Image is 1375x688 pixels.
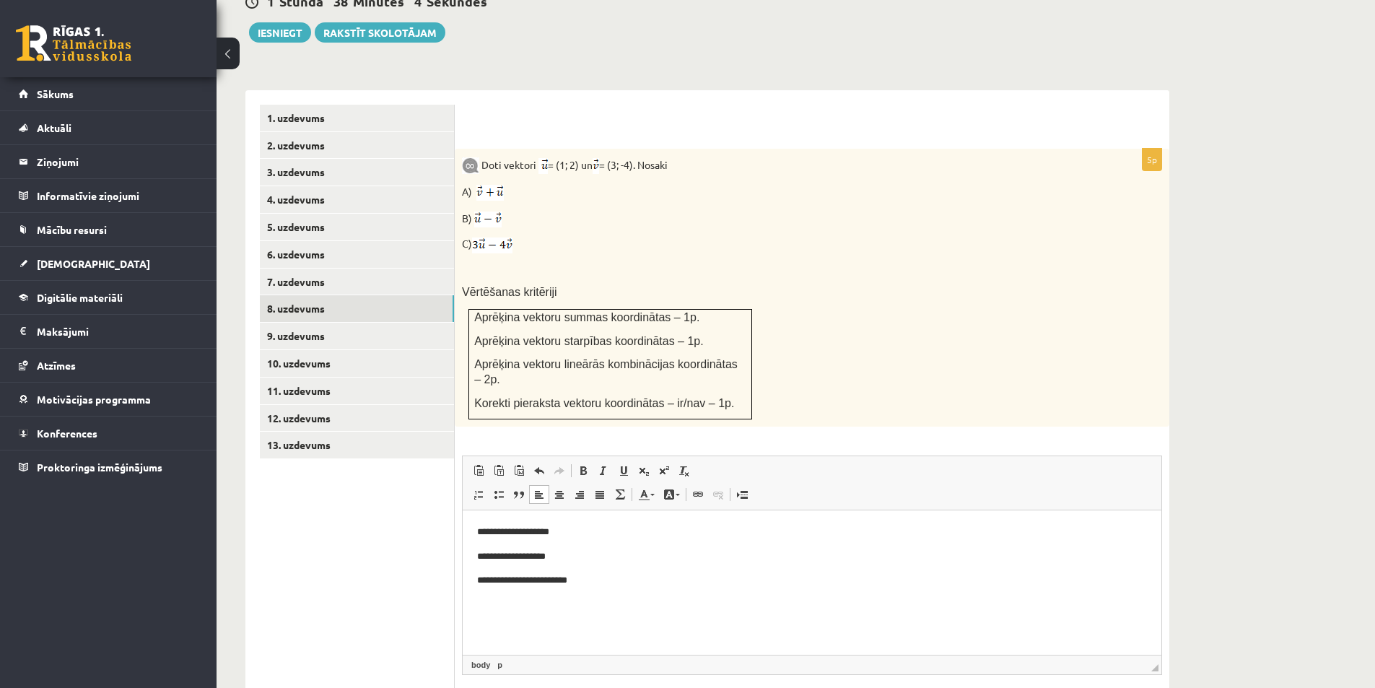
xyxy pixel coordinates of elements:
a: Izlīdzināt malas [590,485,610,504]
a: Fona krāsa [659,485,684,504]
img: jPQBiKhfiW20VqgAAAABJRU5ErkJggg== [538,158,548,174]
span: Aktuāli [37,121,71,134]
legend: Maksājumi [37,315,198,348]
a: 13. uzdevums [260,432,454,458]
a: 9. uzdevums [260,323,454,349]
span: Sākums [37,87,74,100]
a: Aktuāli [19,111,198,144]
a: 11. uzdevums [260,378,454,404]
a: Noņemt stilus [674,461,694,480]
span: Motivācijas programma [37,393,151,406]
span: Atzīmes [37,359,76,372]
a: Slīpraksts (vadīšanas taustiņš+I) [593,461,614,480]
p: 5p [1142,148,1162,171]
a: Centrēti [549,485,569,504]
a: Ielīmēt (vadīšanas taustiņš+V) [468,461,489,480]
a: Atkārtot (vadīšanas taustiņš+Y) [549,461,569,480]
a: body elements [468,658,493,671]
a: Ievietot/noņemt sarakstu ar aizzīmēm [489,485,509,504]
a: Math [610,485,630,504]
a: Sākums [19,77,198,110]
span: Korekti pieraksta vektoru koordinātas – ir/nav – 1p. [474,397,734,409]
p: A) [462,183,1090,201]
a: Digitālie materiāli [19,281,198,314]
a: 7. uzdevums [260,269,454,295]
a: 8. uzdevums [260,295,454,322]
a: Motivācijas programma [19,383,198,416]
a: Ievietot lapas pārtraukumu drukai [732,485,752,504]
span: Mērogot [1151,664,1158,671]
img: 9k= [462,157,479,174]
a: p elements [494,658,505,671]
a: Rīgas 1. Tālmācības vidusskola [16,25,131,61]
span: Aprēķina vektoru summas koordinātas – 1p. [474,311,699,323]
a: Konferences [19,417,198,450]
a: Bloka citāts [509,485,529,504]
a: Maksājumi [19,315,198,348]
img: gBfL9lCAqaJ4QAAAABJRU5ErkJggg== [472,238,512,253]
a: Ievietot no Worda [509,461,529,480]
img: HvpJavO6BPT163MCxxkfPUL0VCwK030enoIVoYGMvEj1lHRquEtsRqzO6QL9hohVgDzOKdpWzQe+PO7QC8gf+lwWWydx6p4aX... [476,185,504,201]
img: S458sFe3XwEJ1DjL0HvITwAAAABJRU5ErkJggg== [474,212,502,227]
a: Apakšraksts [634,461,654,480]
button: Iesniegt [249,22,311,43]
a: 10. uzdevums [260,350,454,377]
a: Izlīdzināt pa labi [569,485,590,504]
a: [DEMOGRAPHIC_DATA] [19,247,198,280]
a: 2. uzdevums [260,132,454,159]
a: Proktoringa izmēģinājums [19,450,198,484]
a: 3. uzdevums [260,159,454,186]
img: u17AQePt8oIoO1bAAAAAElFTkSuQmCC [593,158,599,174]
a: 1. uzdevums [260,105,454,131]
a: Pasvītrojums (vadīšanas taustiņš+U) [614,461,634,480]
a: Teksta krāsa [634,485,659,504]
a: Informatīvie ziņojumi [19,179,198,212]
span: Digitālie materiāli [37,291,123,304]
a: Atcelt (vadīšanas taustiņš+Z) [529,461,549,480]
a: Treknraksts (vadīšanas taustiņš+B) [573,461,593,480]
a: Atsaistīt [708,485,728,504]
span: [DEMOGRAPHIC_DATA] [37,257,150,270]
legend: Ziņojumi [37,145,198,178]
a: Rakstīt skolotājam [315,22,445,43]
p: Doti vektori = (1; 2) un = (3; -4). Nosaki [462,156,1090,174]
span: Konferences [37,427,97,440]
a: Saite (vadīšanas taustiņš+K) [688,485,708,504]
span: Aprēķina vektoru starpības koordinātas – 1p. [474,335,704,347]
a: Izlīdzināt pa kreisi [529,485,549,504]
a: Ziņojumi [19,145,198,178]
a: Augšraksts [654,461,674,480]
span: Aprēķina vektoru lineārās kombinācijas koordinātas – 2p. [474,358,738,386]
iframe: Bagātinātā teksta redaktors, wiswyg-editor-user-answer-47433860595340 [463,510,1161,655]
a: Ievietot/noņemt numurētu sarakstu [468,485,489,504]
p: C) [462,236,1090,253]
span: Mācību resursi [37,223,107,236]
span: Vērtēšanas kritēriji [462,286,557,298]
img: Balts.png [469,125,474,131]
a: 5. uzdevums [260,214,454,240]
a: 12. uzdevums [260,405,454,432]
a: Atzīmes [19,349,198,382]
legend: Informatīvie ziņojumi [37,179,198,212]
a: 6. uzdevums [260,241,454,268]
a: Mācību resursi [19,213,198,246]
a: Ievietot kā vienkāršu tekstu (vadīšanas taustiņš+pārslēgšanas taustiņš+V) [489,461,509,480]
span: Proktoringa izmēģinājums [37,461,162,474]
p: B) [462,209,1090,227]
a: 4. uzdevums [260,186,454,213]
